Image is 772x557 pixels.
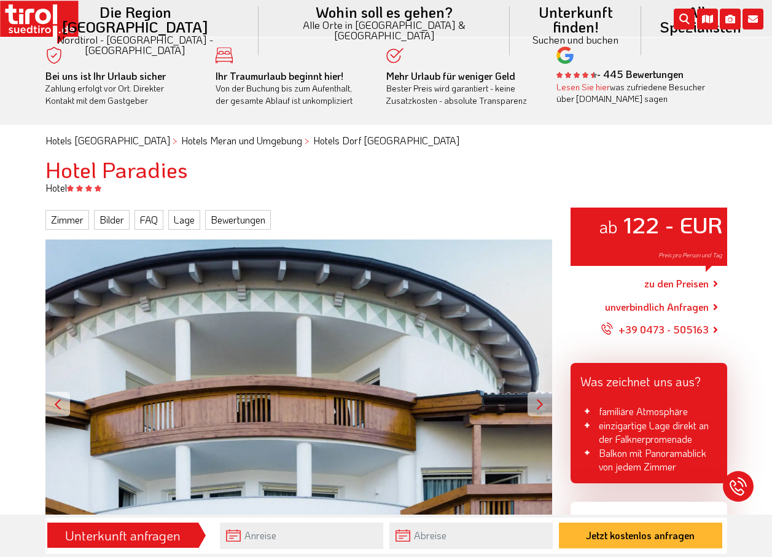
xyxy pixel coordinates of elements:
i: Kontakt [743,9,763,29]
input: Anreise [220,523,383,549]
span: Preis pro Person und Tag [658,251,722,259]
h1: Hotel Paradies [45,157,727,182]
div: Unterkunft anfragen [51,525,195,546]
a: Zimmer [45,210,89,230]
div: Unsere Stärken [571,502,727,534]
a: Bilder [94,210,130,230]
i: Fotogalerie [720,9,741,29]
a: Bewertungen [205,210,271,230]
input: Abreise [389,523,553,549]
a: Hotels [GEOGRAPHIC_DATA] [45,134,170,147]
b: Mehr Urlaub für weniger Geld [386,69,515,82]
li: einzigartige Lage direkt an der Falknerpromenade [580,419,717,446]
div: Von der Buchung bis zum Aufenthalt, der gesamte Ablauf ist unkompliziert [216,70,368,107]
b: - 445 Bewertungen [556,68,684,80]
strong: 122 - EUR [623,210,722,239]
b: Ihr Traumurlaub beginnt hier! [216,69,343,82]
i: Karte öffnen [697,9,718,29]
a: FAQ [135,210,163,230]
a: zu den Preisen [644,268,709,299]
b: Bei uns ist Ihr Urlaub sicher [45,69,166,82]
button: Jetzt kostenlos anfragen [559,523,722,548]
div: was zufriedene Besucher über [DOMAIN_NAME] sagen [556,81,709,105]
div: Zahlung erfolgt vor Ort. Direkter Kontakt mit dem Gastgeber [45,70,198,107]
small: Alle Orte in [GEOGRAPHIC_DATA] & [GEOGRAPHIC_DATA] [273,20,496,41]
a: Lesen Sie hier [556,81,610,93]
div: Bester Preis wird garantiert - keine Zusatzkosten - absolute Transparenz [386,70,539,107]
a: Lage [168,210,200,230]
div: Was zeichnet uns aus? [571,363,727,395]
a: unverbindlich Anfragen [605,300,709,314]
small: Nordtirol - [GEOGRAPHIC_DATA] - [GEOGRAPHIC_DATA] [27,34,244,55]
div: Hotel [36,181,736,195]
a: Hotels Meran und Umgebung [181,134,302,147]
li: Balkon mit Panoramablick von jedem Zimmer [580,446,717,474]
a: Hotels Dorf [GEOGRAPHIC_DATA] [313,134,459,147]
small: Suchen und buchen [524,34,626,45]
small: ab [599,215,618,238]
a: +39 0473 - 505163 [601,314,709,345]
li: familiäre Atmosphäre [580,405,717,418]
